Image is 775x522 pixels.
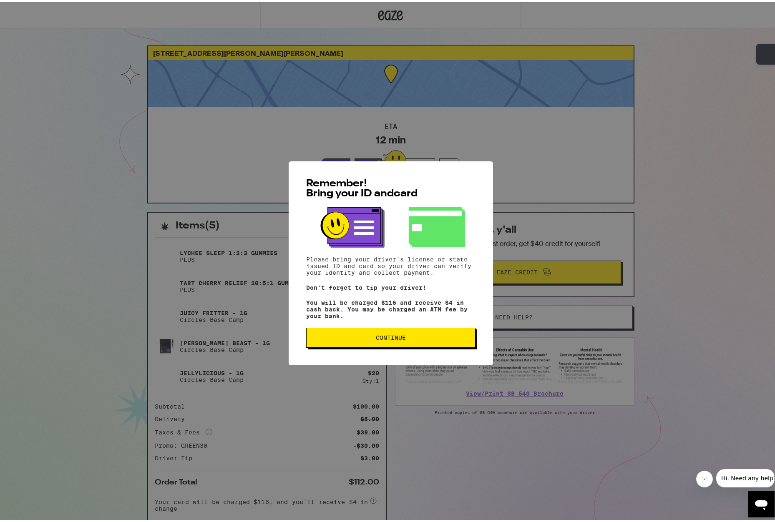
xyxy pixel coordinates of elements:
p: Don't forget to tip your driver! [306,282,476,289]
p: Please bring your driver's license or state issued ID and card so your driver can verify your ide... [306,254,476,274]
iframe: Message from company [716,467,775,485]
button: Continue [306,326,476,346]
iframe: Close message [696,469,713,485]
span: Hi. Need any help? [5,6,60,13]
iframe: Button to launch messaging window [748,489,775,515]
span: Remember! Bring your ID and card [306,177,418,197]
p: You will be charged $116 and receive $4 in cash back. You may be charged an ATM fee by your bank. [306,297,476,317]
span: Continue [376,333,406,339]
